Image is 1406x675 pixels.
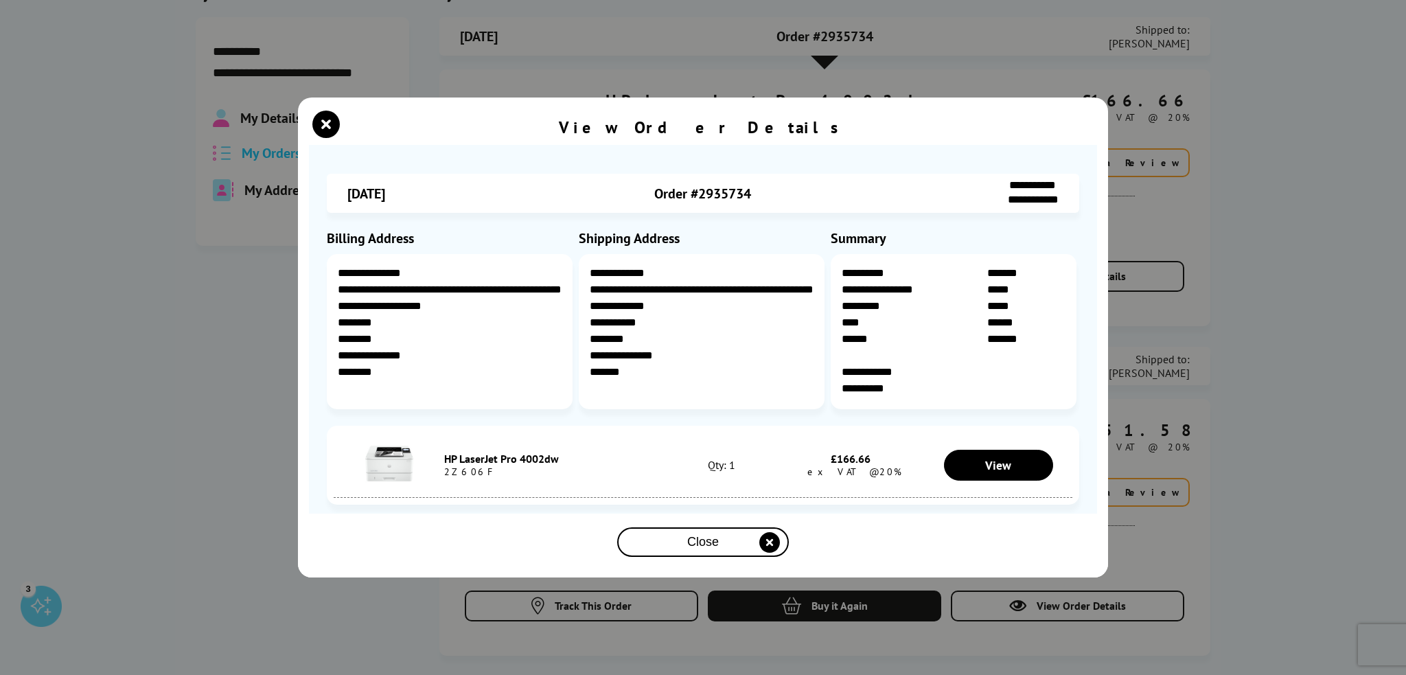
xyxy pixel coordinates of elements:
span: [DATE] [347,185,385,203]
span: View [985,457,1011,473]
a: View [944,450,1054,481]
span: Close [687,535,719,549]
div: HP LaserJet Pro 4002dw [444,452,666,466]
div: 2Z606F [444,466,666,478]
div: Summary [831,229,1079,247]
img: HP LaserJet Pro 4002dw [365,439,413,488]
div: View Order Details [559,117,847,138]
span: £166.66 [831,452,871,466]
button: close modal [617,527,789,557]
span: ex VAT @20% [800,466,901,478]
button: close modal [316,114,336,135]
div: Qty: 1 [666,458,776,472]
span: Order #2935734 [654,185,751,203]
div: Shipping Address [579,229,827,247]
div: Billing Address [327,229,575,247]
